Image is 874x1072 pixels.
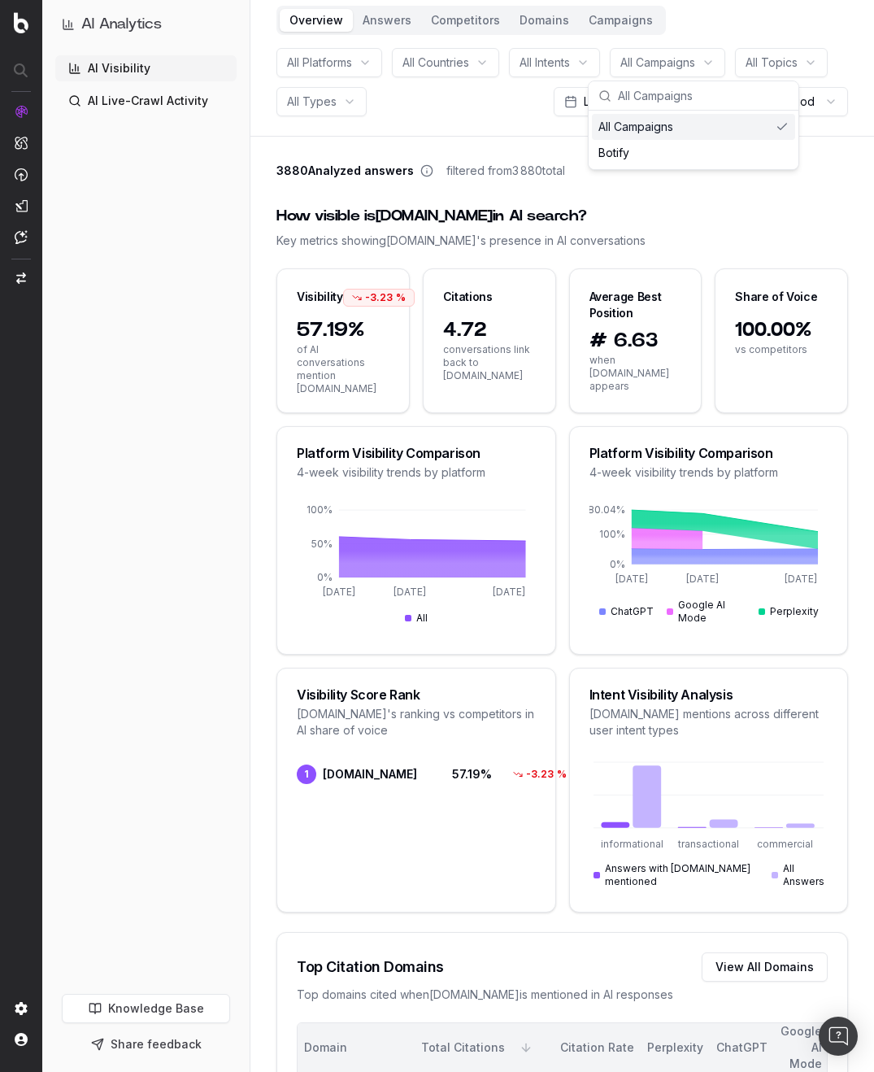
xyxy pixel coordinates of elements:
span: vs competitors [735,343,828,356]
tspan: [DATE] [394,586,426,598]
button: View All Domains [702,952,828,982]
div: Citation Rate [554,1039,634,1056]
div: ChatGPT [599,605,654,618]
div: Top domains cited when [DOMAIN_NAME] is mentioned in AI responses [297,987,828,1003]
tspan: 0% [609,558,624,570]
span: 3880 Analyzed answers [276,163,414,179]
span: All Topics [746,54,798,71]
img: Botify logo [14,12,28,33]
div: Platform Visibility Comparison [297,447,536,460]
button: Domains [510,9,579,32]
div: Perplexity [759,605,819,618]
button: AI Analytics [62,13,230,36]
tspan: 100% [307,503,333,516]
div: Intent Visibility Analysis [589,688,828,701]
span: conversations link back to [DOMAIN_NAME] [443,343,536,382]
h1: AI Analytics [81,13,162,36]
div: Top Citation Domains [297,956,444,978]
div: Answers with [DOMAIN_NAME] mentioned [594,862,759,888]
span: filtered from 3 880 total [446,163,565,179]
span: % [396,291,406,304]
tspan: 100% [598,528,624,540]
span: of AI conversations mention [DOMAIN_NAME] [297,343,389,395]
div: -3.23 [505,766,575,782]
input: All Campaigns [618,80,789,112]
a: AI Live-Crawl Activity [55,88,237,114]
tspan: 180.04% [583,503,624,516]
div: All [405,612,428,625]
div: Botify [592,140,795,166]
button: Share feedback [62,1030,230,1059]
span: 57.19 % [427,766,492,782]
div: Platform Visibility Comparison [589,447,828,460]
div: Suggestions [589,111,798,169]
button: Answers [353,9,421,32]
tspan: 50% [311,538,333,550]
div: ChatGPT [716,1039,767,1056]
span: 1 [297,765,316,784]
div: [DOMAIN_NAME] mentions across different user intent types [589,706,828,739]
div: Average Best Position [589,289,682,321]
div: Visibility [297,289,343,305]
tspan: [DATE] [785,573,817,585]
div: Share of Voice [735,289,817,305]
button: Competitors [421,9,510,32]
div: 4-week visibility trends by platform [297,464,536,481]
img: Setting [15,1002,28,1015]
tspan: [DATE] [323,586,355,598]
tspan: [DATE] [615,573,647,585]
img: Analytics [15,105,28,118]
a: AI Visibility [55,55,237,81]
div: [DOMAIN_NAME] 's ranking vs competitors in AI share of voice [297,706,536,739]
button: Campaigns [579,9,663,32]
a: Knowledge Base [62,994,230,1023]
div: 4-week visibility trends by platform [589,464,828,481]
div: Open Intercom Messenger [819,1017,858,1056]
div: Total Citations [411,1039,505,1056]
span: 4.72 [443,317,536,343]
div: -3.23 [343,289,415,307]
img: Assist [15,230,28,244]
span: 100.00% [735,317,828,343]
tspan: commercial [757,839,813,851]
div: Google AI Mode [781,1023,822,1072]
img: Switch project [16,272,26,284]
span: [DOMAIN_NAME] [323,766,417,782]
div: Key metrics showing [DOMAIN_NAME] 's presence in AI conversations [276,233,848,249]
img: Studio [15,199,28,212]
span: 57.19% [297,317,389,343]
tspan: 0% [317,571,333,583]
div: How visible is [DOMAIN_NAME] in AI search? [276,205,848,228]
button: Overview [280,9,353,32]
tspan: informational [600,839,663,851]
span: # 6.63 [589,328,682,354]
img: Activation [15,168,28,181]
span: All Campaigns [620,54,695,71]
tspan: [DATE] [493,586,525,598]
div: Google AI Mode [667,599,746,625]
div: Perplexity [647,1039,703,1056]
img: My account [15,1033,28,1046]
img: Intelligence [15,136,28,150]
div: Visibility Score Rank [297,688,536,701]
span: % [557,768,567,781]
div: All Campaigns [592,114,795,140]
div: Domain [304,1039,398,1056]
div: Citations [443,289,493,305]
span: All Platforms [287,54,352,71]
tspan: transactional [677,839,739,851]
tspan: [DATE] [686,573,719,585]
span: All Countries [402,54,469,71]
div: All Answers [772,862,824,888]
span: All Intents [520,54,570,71]
span: when [DOMAIN_NAME] appears [589,354,682,393]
